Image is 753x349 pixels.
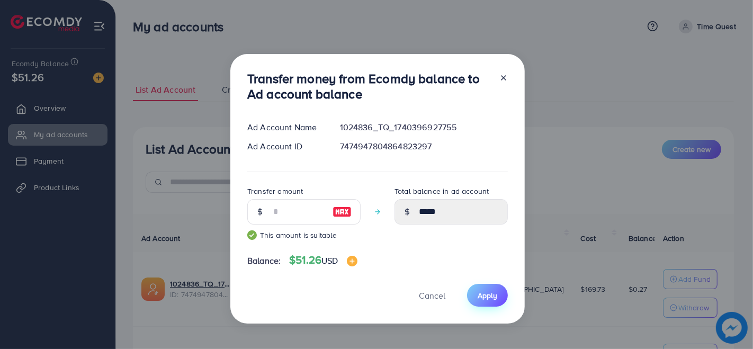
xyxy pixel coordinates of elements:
label: Total balance in ad account [395,186,489,196]
span: Cancel [419,290,445,301]
img: image [333,205,352,218]
span: USD [321,255,338,266]
div: Ad Account Name [239,121,331,133]
h4: $51.26 [289,254,357,267]
small: This amount is suitable [247,230,361,240]
div: 1024836_TQ_1740396927755 [331,121,516,133]
h3: Transfer money from Ecomdy balance to Ad account balance [247,71,491,102]
div: 7474947804864823297 [331,140,516,153]
div: Ad Account ID [239,140,331,153]
span: Apply [478,290,497,301]
img: image [347,256,357,266]
button: Apply [467,284,508,307]
span: Balance: [247,255,281,267]
label: Transfer amount [247,186,303,196]
button: Cancel [406,284,459,307]
img: guide [247,230,257,240]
